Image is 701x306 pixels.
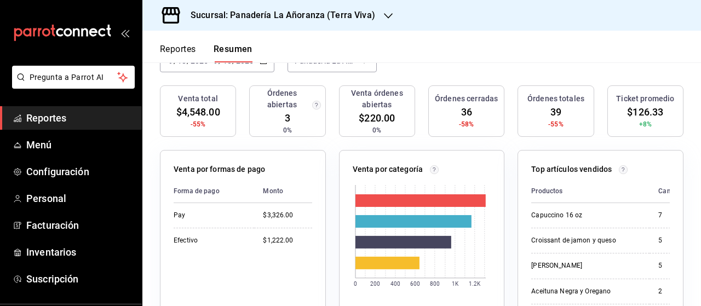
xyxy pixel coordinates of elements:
text: 1K [452,281,459,287]
span: 39 [550,105,561,119]
span: $220.00 [359,111,395,125]
text: 600 [410,281,420,287]
h3: Venta órdenes abiertas [344,88,410,111]
text: 800 [429,281,439,287]
a: Pregunta a Parrot AI [8,79,135,91]
div: [PERSON_NAME] [531,261,641,270]
span: -58% [459,119,474,129]
p: Venta por formas de pago [174,164,265,175]
span: Reportes [26,111,133,125]
div: Capuccino 16 oz [531,211,641,220]
div: Pay [174,211,245,220]
div: 5 [658,261,686,270]
span: Configuración [26,164,133,179]
text: 1.2K [469,281,481,287]
div: Aceituna Negra y Oregano [531,287,641,296]
button: Reportes [160,44,196,62]
div: $1,222.00 [263,236,312,245]
th: Monto [254,180,312,203]
span: 0% [283,125,292,135]
h3: Sucursal: Panadería La Añoranza (Terra Viva) [182,9,375,22]
button: Pregunta a Parrot AI [12,66,135,89]
span: Pregunta a Parrot AI [30,72,118,83]
div: Croissant de jamon y queso [531,236,641,245]
text: 200 [370,281,380,287]
span: 3 [285,111,290,125]
div: 2 [658,287,686,296]
h3: Órdenes totales [527,93,584,105]
span: 36 [461,105,472,119]
span: Facturación [26,218,133,233]
div: Efectivo [174,236,245,245]
span: $4,548.00 [176,105,220,119]
p: Venta por categoría [353,164,423,175]
span: Personal [26,191,133,206]
text: 400 [390,281,400,287]
span: 0% [372,125,381,135]
span: Inventarios [26,245,133,259]
div: 5 [658,236,686,245]
h3: Ticket promedio [616,93,674,105]
th: Forma de pago [174,180,254,203]
span: Suscripción [26,272,133,286]
th: Cantidad [650,180,695,203]
div: navigation tabs [160,44,252,62]
span: Menú [26,137,133,152]
h3: Venta total [178,93,217,105]
h3: Órdenes cerradas [435,93,498,105]
th: Productos [531,180,650,203]
p: Top artículos vendidos [531,164,612,175]
button: Resumen [214,44,252,62]
button: open_drawer_menu [120,28,129,37]
span: $126.33 [627,105,663,119]
text: 0 [354,281,357,287]
div: $3,326.00 [263,211,312,220]
div: 7 [658,211,686,220]
h3: Órdenes abiertas [254,88,309,111]
span: +8% [639,119,652,129]
span: -55% [548,119,564,129]
span: -55% [191,119,206,129]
